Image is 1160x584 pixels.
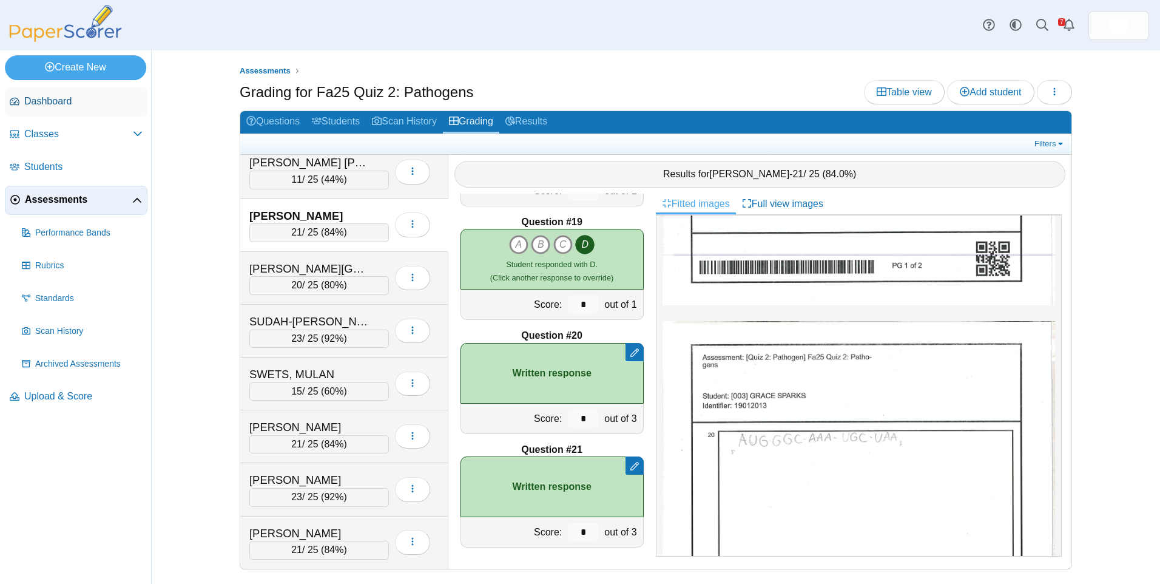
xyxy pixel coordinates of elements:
[249,261,371,277] div: [PERSON_NAME][GEOGRAPHIC_DATA]
[490,260,613,282] small: (Click another response to override)
[249,155,371,171] div: [PERSON_NAME] [PERSON_NAME]
[35,293,143,305] span: Standards
[17,251,147,280] a: Rubrics
[454,161,1066,188] div: Results for - / 25 ( )
[249,435,389,453] div: / 25 ( )
[506,260,598,269] span: Student responded with D.
[240,111,306,134] a: Questions
[601,517,642,547] div: out of 3
[460,343,644,404] div: Written response
[17,317,147,346] a: Scan History
[5,5,126,42] img: PaperScorer
[509,235,528,254] i: A
[461,404,565,433] div: Score:
[710,169,790,179] span: [PERSON_NAME]
[736,194,829,214] a: Full view images
[792,169,803,179] span: 21
[25,193,132,206] span: Assessments
[17,350,147,379] a: Archived Assessments
[249,488,389,506] div: / 25 ( )
[877,87,932,97] span: Table view
[5,87,147,117] a: Dashboard
[553,235,573,254] i: C
[35,358,143,370] span: Archived Assessments
[291,386,302,396] span: 15
[240,66,291,75] span: Assessments
[291,227,302,237] span: 21
[324,439,343,449] span: 84%
[1056,12,1082,39] a: Alerts
[461,517,565,547] div: Score:
[521,216,582,229] b: Question #19
[291,492,302,502] span: 23
[291,280,302,290] span: 20
[249,419,371,435] div: [PERSON_NAME]
[291,333,302,344] span: 23
[249,314,371,330] div: SUDAH-[PERSON_NAME]
[324,227,343,237] span: 84%
[656,194,736,214] a: Fitted images
[324,280,343,290] span: 80%
[291,174,302,185] span: 11
[521,329,582,342] b: Question #20
[249,526,371,542] div: [PERSON_NAME]
[249,382,389,401] div: / 25 ( )
[1088,11,1149,40] a: ps.hreErqNOxSkiDGg1
[460,457,644,517] div: Written response
[826,169,853,179] span: 84.0%
[24,390,143,403] span: Upload & Score
[240,82,474,103] h1: Grading for Fa25 Quiz 2: Pathogens
[5,55,146,80] a: Create New
[24,127,133,141] span: Classes
[324,174,343,185] span: 44%
[531,235,550,254] i: B
[249,367,371,382] div: SWETS, MULAN
[237,64,294,79] a: Assessments
[324,333,343,344] span: 92%
[443,111,499,134] a: Grading
[249,208,371,224] div: [PERSON_NAME]
[521,443,582,457] b: Question #21
[366,111,443,134] a: Scan History
[601,290,642,319] div: out of 1
[249,223,389,242] div: / 25 ( )
[1109,16,1128,35] span: Micah Willis
[324,492,343,502] span: 92%
[1109,16,1128,35] img: ps.hreErqNOxSkiDGg1
[5,382,147,412] a: Upload & Score
[324,386,343,396] span: 60%
[947,80,1034,104] a: Add student
[306,111,366,134] a: Students
[249,171,389,189] div: / 25 ( )
[17,219,147,248] a: Performance Bands
[35,227,143,239] span: Performance Bands
[291,545,302,555] span: 21
[5,33,126,44] a: PaperScorer
[324,545,343,555] span: 84%
[575,235,595,254] i: D
[24,160,143,174] span: Students
[499,111,553,134] a: Results
[249,330,389,348] div: / 25 ( )
[24,95,143,108] span: Dashboard
[864,80,945,104] a: Table view
[249,472,371,488] div: [PERSON_NAME]
[291,439,302,449] span: 21
[5,186,147,215] a: Assessments
[960,87,1021,97] span: Add student
[249,541,389,559] div: / 25 ( )
[5,153,147,182] a: Students
[17,284,147,313] a: Standards
[35,260,143,272] span: Rubrics
[601,404,642,433] div: out of 3
[1031,138,1068,150] a: Filters
[5,120,147,149] a: Classes
[461,290,565,319] div: Score:
[35,325,143,338] span: Scan History
[249,276,389,294] div: / 25 ( )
